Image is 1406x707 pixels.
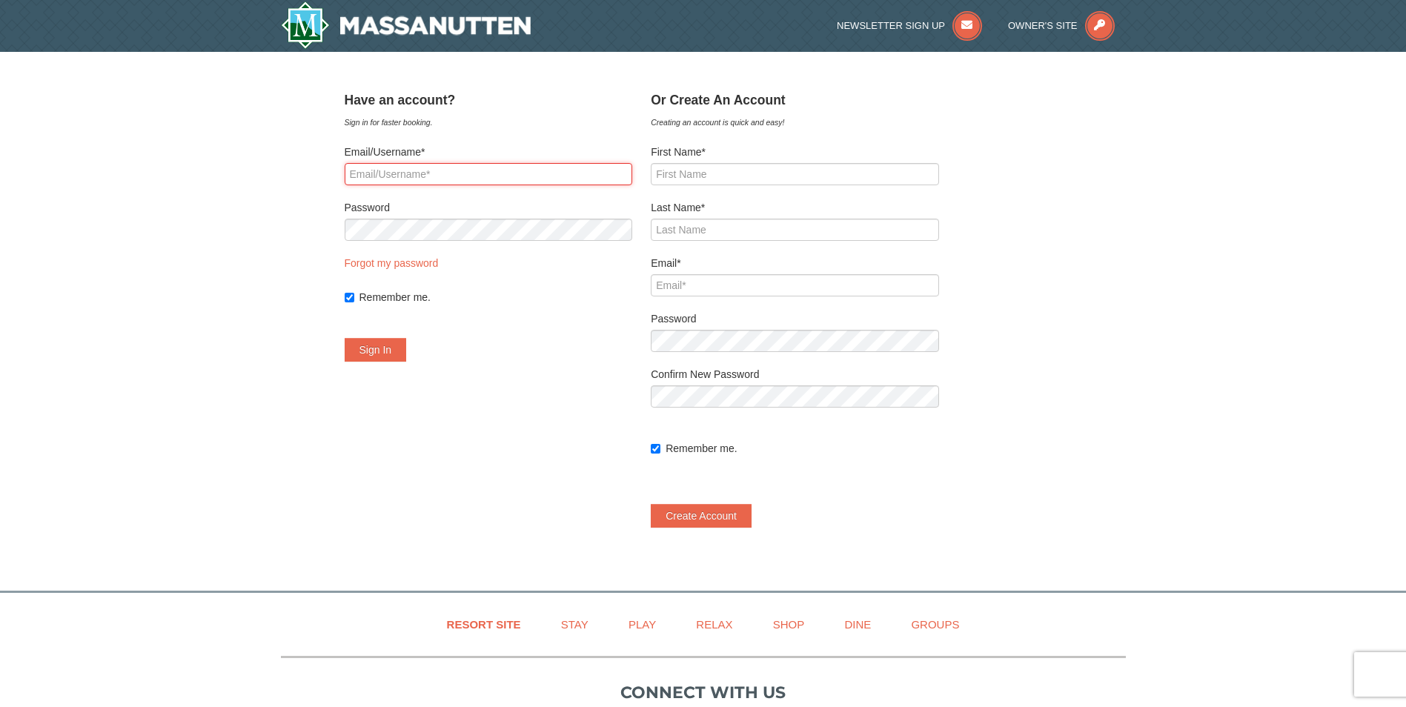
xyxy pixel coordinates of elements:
[755,608,823,641] a: Shop
[651,93,939,107] h4: Or Create An Account
[666,441,939,456] label: Remember me.
[543,608,607,641] a: Stay
[1008,20,1115,31] a: Owner's Site
[651,219,939,241] input: Last Name
[428,608,540,641] a: Resort Site
[345,145,633,159] label: Email/Username*
[345,257,439,269] a: Forgot my password
[826,608,889,641] a: Dine
[359,290,633,305] label: Remember me.
[651,504,752,528] button: Create Account
[651,256,939,270] label: Email*
[1008,20,1078,31] span: Owner's Site
[345,200,633,215] label: Password
[837,20,982,31] a: Newsletter Sign Up
[837,20,945,31] span: Newsletter Sign Up
[281,1,531,49] img: Massanutten Resort Logo
[651,200,939,215] label: Last Name*
[677,608,751,641] a: Relax
[892,608,978,641] a: Groups
[345,338,407,362] button: Sign In
[345,93,633,107] h4: Have an account?
[610,608,674,641] a: Play
[345,115,633,130] div: Sign in for faster booking.
[281,680,1126,705] p: Connect with us
[651,311,939,326] label: Password
[651,145,939,159] label: First Name*
[651,163,939,185] input: First Name
[651,115,939,130] div: Creating an account is quick and easy!
[651,367,939,382] label: Confirm New Password
[345,163,633,185] input: Email/Username*
[281,1,531,49] a: Massanutten Resort
[651,274,939,296] input: Email*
